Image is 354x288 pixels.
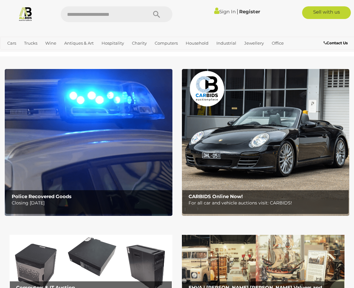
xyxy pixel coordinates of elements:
[5,38,19,48] a: Cars
[242,38,266,48] a: Jewellery
[5,69,172,216] img: Police Recovered Goods
[141,6,172,22] button: Search
[182,69,350,216] a: CARBIDS Online Now! CARBIDS Online Now! For all car and vehicle auctions visit: CARBIDS!
[18,6,33,21] img: Allbids.com.au
[214,38,239,48] a: Industrial
[214,9,236,15] a: Sign In
[237,8,238,15] span: |
[12,193,71,199] b: Police Recovered Goods
[324,41,348,45] b: Contact Us
[302,6,351,19] a: Sell with us
[62,38,96,48] a: Antiques & Art
[182,69,350,216] img: CARBIDS Online Now!
[152,38,180,48] a: Computers
[99,38,127,48] a: Hospitality
[5,69,172,216] a: Police Recovered Goods Police Recovered Goods Closing [DATE]
[324,40,349,47] a: Contact Us
[269,38,286,48] a: Office
[189,193,243,199] b: CARBIDS Online Now!
[183,38,211,48] a: Household
[12,199,169,207] p: Closing [DATE]
[189,199,345,207] p: For all car and vehicle auctions visit: CARBIDS!
[43,38,59,48] a: Wine
[26,48,76,59] a: [GEOGRAPHIC_DATA]
[5,48,23,59] a: Sports
[239,9,260,15] a: Register
[22,38,40,48] a: Trucks
[129,38,149,48] a: Charity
